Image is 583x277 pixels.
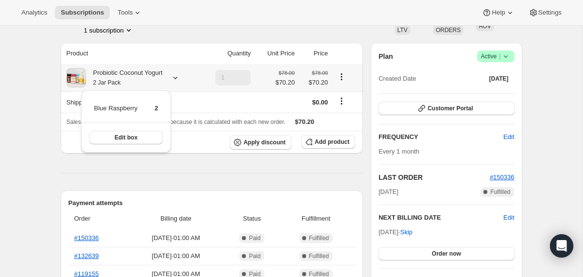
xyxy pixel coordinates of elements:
span: Edit [503,132,514,142]
th: Price [298,43,331,64]
div: Open Intercom Messenger [550,234,573,258]
button: Settings [523,6,567,19]
th: Shipping [61,91,200,113]
span: [DATE] [378,187,398,197]
button: Edit box [89,131,163,144]
th: Product [61,43,200,64]
span: Fulfilled [490,188,510,196]
h2: Payment attempts [69,198,356,208]
span: Help [492,9,505,17]
span: Every 1 month [378,148,419,155]
span: Sales tax (if applicable) is not displayed because it is calculated with each new order. [67,119,286,125]
a: #132639 [74,252,99,260]
span: Paid [249,234,260,242]
th: Unit Price [254,43,297,64]
small: $78.00 [279,70,295,76]
span: Created Date [378,74,416,84]
button: [DATE] [483,72,514,86]
span: Fulfilled [309,252,329,260]
span: [DATE] · 01:00 AM [131,251,222,261]
h2: Plan [378,52,393,61]
button: Add product [301,135,355,149]
span: | [499,52,500,60]
button: Edit [497,129,520,145]
th: Order [69,208,128,229]
button: Edit [503,213,514,223]
img: product img [67,68,86,87]
span: $70.20 [301,78,328,87]
span: Tools [118,9,133,17]
span: AOV [479,23,491,30]
span: Paid [249,252,260,260]
small: $78.00 [312,70,328,76]
button: Tools [112,6,148,19]
span: Apply discount [243,138,286,146]
span: Skip [400,227,412,237]
button: Subscriptions [55,6,110,19]
span: Analytics [21,9,47,17]
span: Edit box [115,134,137,141]
span: Billing date [131,214,222,224]
button: Customer Portal [378,102,514,115]
h2: NEXT BILLING DATE [378,213,503,223]
span: Add product [315,138,349,146]
h2: FREQUENCY [378,132,503,142]
span: ORDERS [436,27,461,34]
h2: LAST ORDER [378,173,490,182]
button: Skip [394,225,418,240]
span: Active [481,52,511,61]
span: Subscriptions [61,9,104,17]
span: [DATE] · [378,228,412,236]
button: Help [476,6,520,19]
span: 2 [154,104,158,112]
span: Fulfillment [283,214,350,224]
button: Shipping actions [334,96,349,106]
td: Blue Raspberry [94,103,138,121]
span: Fulfilled [309,234,329,242]
button: #150336 [490,173,514,182]
button: Product actions [84,25,134,35]
span: LTV [397,27,408,34]
div: Probiotic Coconut Yogurt [86,68,163,87]
span: $70.20 [275,78,295,87]
a: #150336 [74,234,99,242]
span: [DATE] [489,75,509,83]
span: $70.20 [295,118,314,125]
th: Quantity [199,43,254,64]
button: Order now [378,247,514,260]
button: Analytics [16,6,53,19]
span: Order now [432,250,461,258]
span: $0.00 [312,99,328,106]
span: Customer Portal [428,104,473,112]
a: #150336 [490,173,514,181]
small: 2 Jar Pack [93,79,121,86]
span: Status [227,214,276,224]
span: Settings [538,9,562,17]
button: Product actions [334,71,349,82]
span: [DATE] · 01:00 AM [131,233,222,243]
button: Apply discount [230,135,291,150]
